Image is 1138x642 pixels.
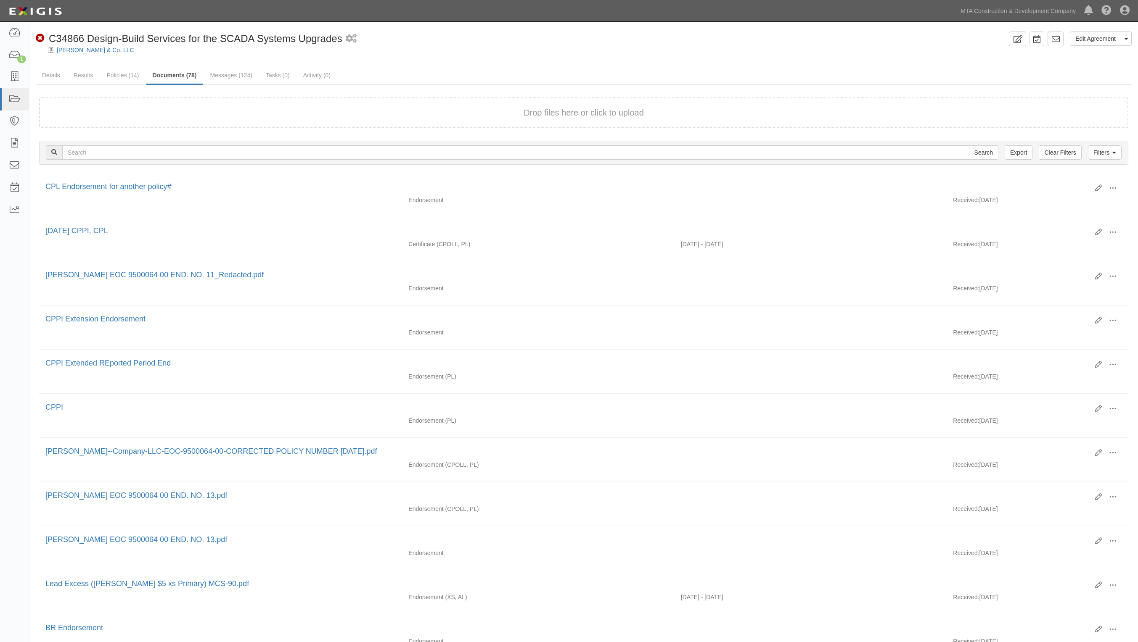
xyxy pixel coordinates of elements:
div: Professional Liability [402,372,675,381]
div: Contractors Pollution Liability Professional Liability [402,460,675,469]
p: Received: [953,549,979,557]
p: Received: [953,505,979,513]
a: BR Endorsement [45,624,103,632]
div: [DATE] [947,284,1128,297]
div: CPPI Extension Endorsement [45,314,1089,325]
span: Drop files here or click to upload [524,108,644,117]
p: Received: [953,460,979,469]
div: Lead Excess (Markel $5 xs Primary) MCS-90.pdf [45,579,1089,589]
img: Logo [6,4,64,19]
div: Endorsement [402,549,675,557]
div: 12.31.25 CPPI, CPL [45,226,1089,237]
div: CPL Endorsement for another policy# [45,182,1089,192]
p: Received: [953,240,979,248]
a: Export [1005,145,1032,160]
p: Received: [953,328,979,337]
div: L.K. COMSTOCK EOC 9500064 00 END. NO. 13.pdf [45,534,1089,545]
p: Received: [953,416,979,425]
a: CPPI Extension Endorsement [45,315,146,323]
div: Effective - Expiration [675,328,947,329]
div: [DATE] [947,372,1128,385]
div: BR Endorsement [45,623,1089,634]
div: [DATE] [947,328,1128,341]
a: Lead Excess ([PERSON_NAME] $5 xs Primary) MCS-90.pdf [45,579,249,588]
i: Non-Compliant [36,34,45,43]
span: C34866 Design-Build Services for the SCADA Systems Upgrades [49,33,342,44]
div: Contractors Pollution Liability Professional Liability [402,240,675,248]
a: MTA Construction & Development Company [956,3,1080,19]
p: Received: [953,372,979,381]
a: Results [67,67,100,84]
div: [DATE] [947,240,1128,253]
div: [DATE] [947,549,1128,561]
div: Effective - Expiration [675,284,947,284]
div: Effective 04/01/2025 - Expiration 04/01/2026 [675,593,947,601]
a: CPL Endorsement for another policy# [45,182,172,191]
a: Details [36,67,66,84]
div: Effective - Expiration [675,372,947,373]
div: Endorsement [402,328,675,337]
a: [PERSON_NAME] EOC 9500064 00 END. NO. 13.pdf [45,535,227,544]
div: 1 [17,55,26,63]
a: Documents (78) [146,67,203,85]
a: Tasks (0) [259,67,296,84]
a: [PERSON_NAME] & Co. LLC [57,47,134,53]
div: Professional Liability [402,416,675,425]
div: Endorsement [402,196,675,204]
div: L.K.-Comstock--Company-LLC-EOC-9500064-00-CORRECTED POLICY NUMBER 06.19.2025.pdf [45,446,1089,457]
a: Edit Agreement [1070,32,1121,46]
a: [DATE] CPPI, CPL [45,226,108,235]
i: 1 scheduled workflow [346,34,357,43]
p: Received: [953,284,979,292]
div: CPPI [45,402,1089,413]
div: Endorsement [402,284,675,292]
div: CPPI Extended REported Period End [45,358,1089,369]
div: Contractors Pollution Liability Professional Liability [402,505,675,513]
p: Received: [953,196,979,204]
a: Activity (0) [297,67,337,84]
a: CPPI Extended REported Period End [45,359,171,367]
div: Effective - Expiration [675,637,947,637]
a: Messages (124) [204,67,259,84]
a: Clear Filters [1039,145,1081,160]
a: CPPI [45,403,63,411]
a: Policies (14) [100,67,145,84]
div: [DATE] [947,416,1128,429]
a: [PERSON_NAME] EOC 9500064 00 END. NO. 13.pdf [45,491,227,500]
div: C34866 Design-Build Services for the SCADA Systems Upgrades [36,32,342,46]
p: Received: [953,593,979,601]
a: Filters [1088,145,1122,160]
input: Search [969,145,998,160]
a: [PERSON_NAME] EOC 9500064 00 END. NO. 11_Redacted.pdf [45,271,264,279]
a: [PERSON_NAME]--Company-LLC-EOC-9500064-00-CORRECTED POLICY NUMBER [DATE].pdf [45,447,377,455]
div: [DATE] [947,505,1128,517]
i: Help Center - Complianz [1101,6,1112,16]
div: [DATE] [947,460,1128,473]
div: [DATE] [947,593,1128,605]
div: L.K. COMSTOCK EOC 9500064 00 END. NO. 13.pdf [45,490,1089,501]
div: Effective 04/01/2025 - Expiration 12/31/2025 [675,240,947,248]
div: Excess/Umbrella Liability Auto Liability with MCS90 and CA9948 [402,593,675,601]
div: L.K. COMSTOCK EOC 9500064 00 END. NO. 11_Redacted.pdf [45,270,1089,281]
div: [DATE] [947,196,1128,208]
input: Search [62,145,969,160]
